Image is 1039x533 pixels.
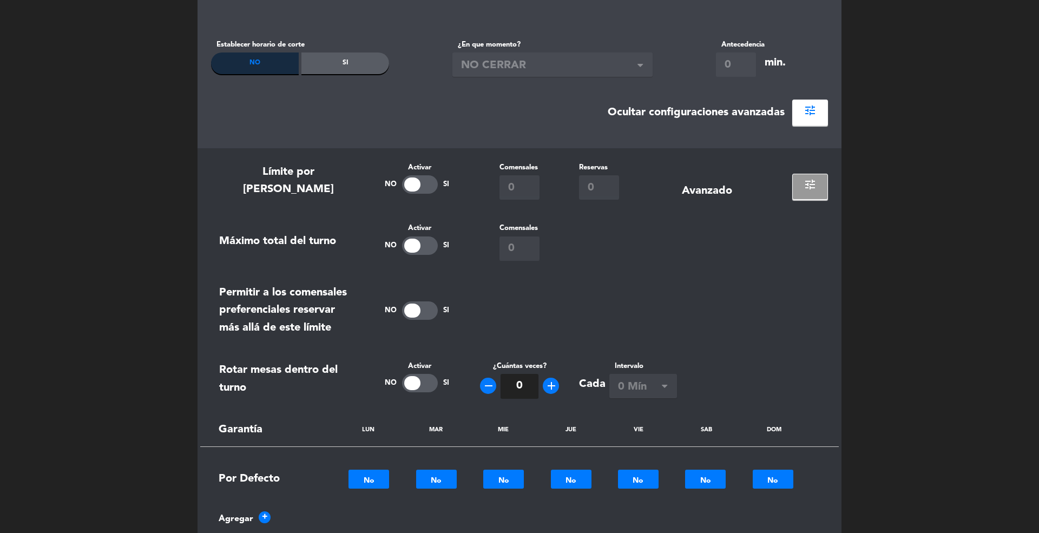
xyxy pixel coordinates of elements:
[301,52,389,74] div: Si
[752,426,795,433] div: DOM
[482,379,495,392] i: remove
[499,162,540,173] label: Comensales
[792,174,828,200] button: tune
[579,376,606,393] div: Cada
[373,162,460,173] label: Activar
[804,178,817,191] span: tune
[452,39,653,50] label: ¿En que momento?
[792,100,828,126] button: tune
[549,426,593,433] div: JUE
[617,426,660,433] div: VIE
[482,426,525,433] div: MIE
[499,175,540,200] input: 0
[608,104,785,122] div: Ocultar configuraciones avanzadas
[493,360,547,372] label: ¿Cuántas veces?
[543,378,559,394] button: add
[211,39,389,50] label: Establecer horario de corte
[579,175,619,200] input: 0
[716,52,756,77] input: 0
[219,163,357,199] div: Límite por [PERSON_NAME]
[219,284,357,337] div: Permitir a los comensales preferenciales reservar más allá de este límite
[219,361,357,397] div: Rotar mesas dentro del turno
[499,222,540,234] label: Comensales
[765,54,786,72] div: min.
[716,39,765,50] label: Antecedencia
[211,470,314,489] div: Por Defecto
[609,360,677,372] label: Intervalo
[211,52,299,74] div: No
[579,162,619,173] label: Reservas
[618,378,660,396] span: 0 Mín
[804,104,817,117] span: tune
[373,360,460,372] label: Activar
[685,426,728,433] div: SAB
[480,378,496,394] button: remove
[259,511,271,523] span: +
[219,511,271,526] button: Agregar+
[545,379,558,392] i: add
[219,233,336,251] div: Máximo total del turno
[682,182,732,200] div: Avanzado
[211,421,314,439] div: Garantía
[373,222,460,234] label: Activar
[461,57,635,75] span: NO CERRAR
[499,236,540,261] input: 0
[346,426,390,433] div: LUN
[414,426,457,433] div: MAR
